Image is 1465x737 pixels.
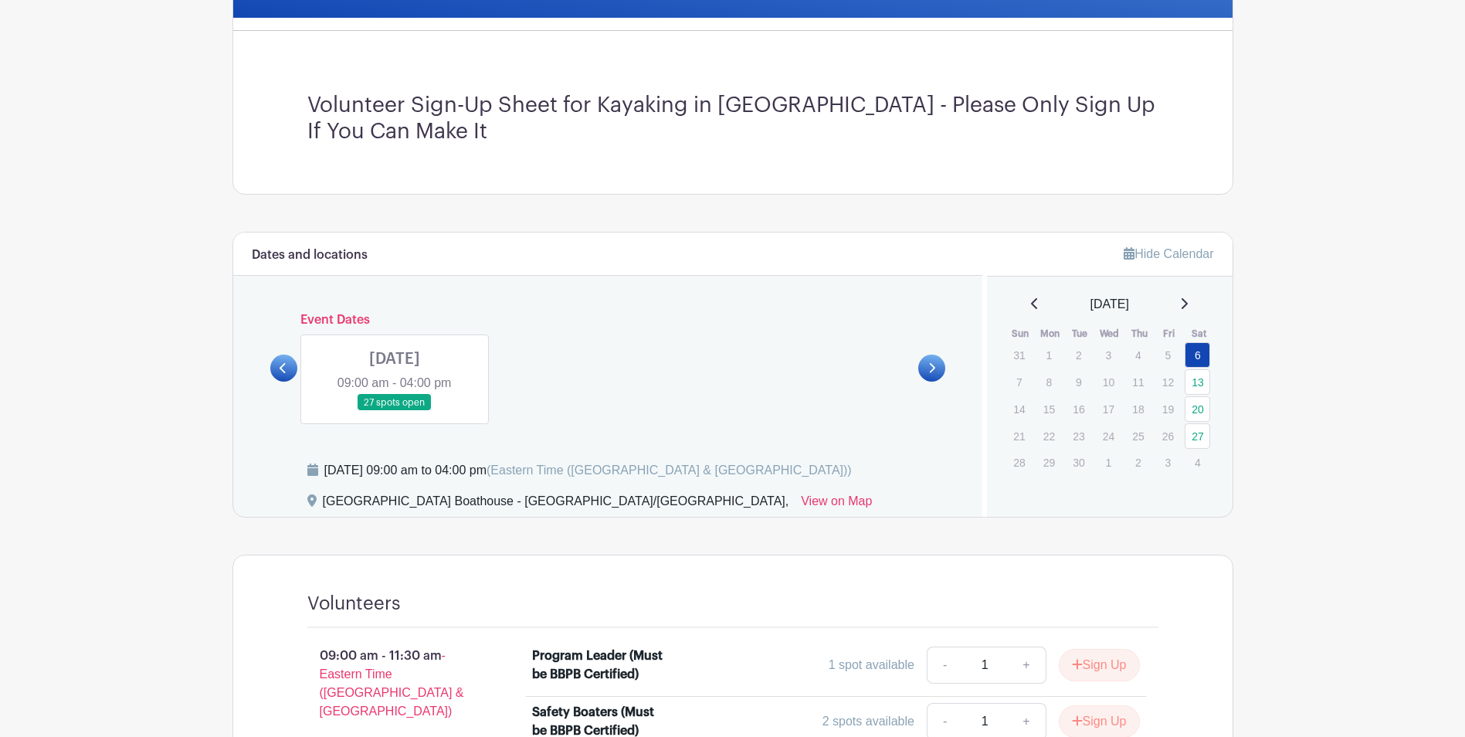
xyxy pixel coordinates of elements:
[1066,370,1091,394] p: 9
[1124,247,1213,260] a: Hide Calendar
[1185,369,1210,395] a: 13
[1066,450,1091,474] p: 30
[1006,450,1032,474] p: 28
[1036,424,1062,448] p: 22
[1066,424,1091,448] p: 23
[1096,343,1121,367] p: 3
[1155,326,1185,341] th: Fri
[927,647,962,684] a: -
[1006,424,1032,448] p: 21
[1096,397,1121,421] p: 17
[1066,343,1091,367] p: 2
[283,640,508,727] p: 09:00 am - 11:30 am
[1155,343,1181,367] p: 5
[1065,326,1095,341] th: Tue
[1185,342,1210,368] a: 6
[1125,450,1151,474] p: 2
[1059,649,1140,681] button: Sign Up
[1096,370,1121,394] p: 10
[1036,343,1062,367] p: 1
[252,248,368,263] h6: Dates and locations
[1006,343,1032,367] p: 31
[1095,326,1125,341] th: Wed
[1090,295,1129,314] span: [DATE]
[1066,397,1091,421] p: 16
[307,593,401,615] h4: Volunteers
[822,712,914,731] div: 2 spots available
[1096,424,1121,448] p: 24
[829,656,914,674] div: 1 spot available
[1096,450,1121,474] p: 1
[1036,326,1066,341] th: Mon
[1125,424,1151,448] p: 25
[1007,647,1046,684] a: +
[1036,450,1062,474] p: 29
[307,93,1158,144] h3: Volunteer Sign-Up Sheet for Kayaking in [GEOGRAPHIC_DATA] - Please Only Sign Up If You Can Make It
[1005,326,1036,341] th: Sun
[1006,397,1032,421] p: 14
[323,492,789,517] div: [GEOGRAPHIC_DATA] Boathouse - [GEOGRAPHIC_DATA]/[GEOGRAPHIC_DATA],
[1185,423,1210,449] a: 27
[297,313,919,328] h6: Event Dates
[487,464,852,477] span: (Eastern Time ([GEOGRAPHIC_DATA] & [GEOGRAPHIC_DATA]))
[1036,370,1062,394] p: 8
[1006,370,1032,394] p: 7
[1155,397,1181,421] p: 19
[1155,450,1181,474] p: 3
[1124,326,1155,341] th: Thu
[801,492,872,517] a: View on Map
[324,461,852,480] div: [DATE] 09:00 am to 04:00 pm
[1185,450,1210,474] p: 4
[532,647,666,684] div: Program Leader (Must be BBPB Certified)
[1036,397,1062,421] p: 15
[1155,424,1181,448] p: 26
[1125,343,1151,367] p: 4
[1185,396,1210,422] a: 20
[1125,370,1151,394] p: 11
[1184,326,1214,341] th: Sat
[1155,370,1181,394] p: 12
[1125,397,1151,421] p: 18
